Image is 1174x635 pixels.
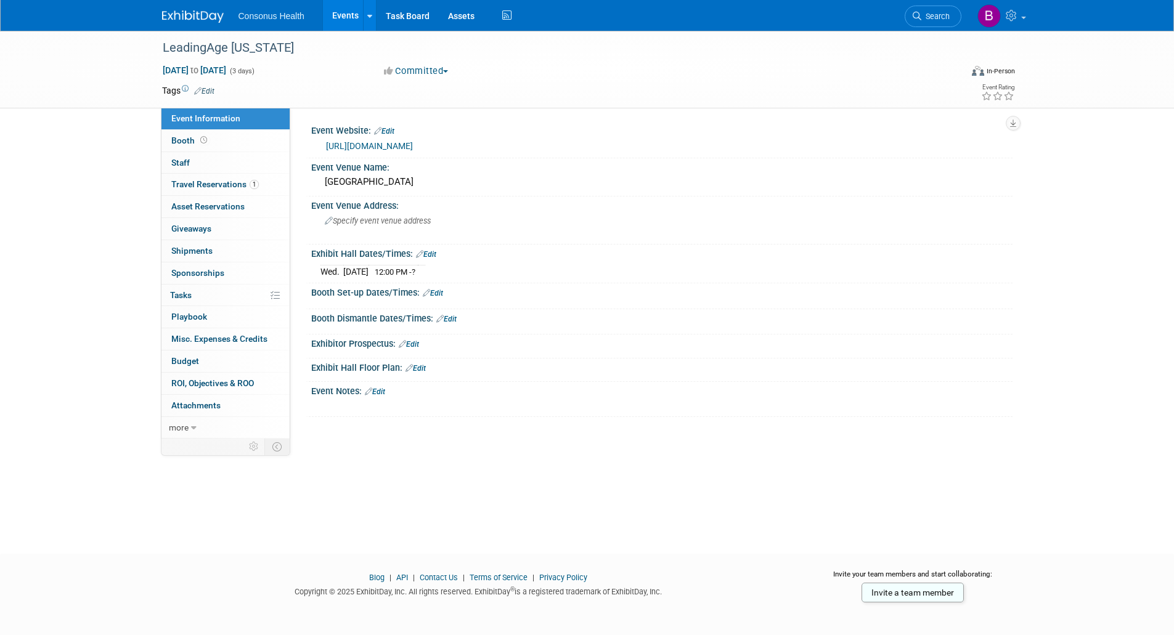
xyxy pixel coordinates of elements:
[161,373,290,394] a: ROI, Objectives & ROO
[161,174,290,195] a: Travel Reservations1
[243,439,265,455] td: Personalize Event Tab Strip
[171,201,245,211] span: Asset Reservations
[161,417,290,439] a: more
[171,113,240,123] span: Event Information
[311,309,1013,325] div: Booth Dismantle Dates/Times:
[194,87,214,95] a: Edit
[326,141,413,151] a: [URL][DOMAIN_NAME]
[365,387,385,396] a: Edit
[158,37,943,59] div: LeadingAge [US_STATE]
[198,135,210,145] span: Booth not reserved yet
[369,573,385,582] a: Blog
[169,423,189,432] span: more
[374,127,394,135] a: Edit
[510,586,515,593] sup: ®
[162,583,796,597] div: Copyright © 2025 ExhibitDay, Inc. All rights reserved. ExhibitDay is a registered trademark of Ex...
[539,573,587,582] a: Privacy Policy
[396,573,408,582] a: API
[171,135,210,145] span: Booth
[981,84,1014,91] div: Event Rating
[399,340,419,349] a: Edit
[972,66,984,76] img: Format-Inperson.png
[161,306,290,328] a: Playbook
[343,265,369,278] td: [DATE]
[162,65,227,76] span: [DATE] [DATE]
[905,6,961,27] a: Search
[161,395,290,416] a: Attachments
[311,334,1013,350] div: Exhibitor Prospectus:
[320,172,1003,192] div: [GEOGRAPHIC_DATA]
[250,180,259,189] span: 1
[921,12,950,21] span: Search
[161,328,290,350] a: Misc. Expenses & Credits
[977,4,1001,28] img: Bridget Crane
[986,67,1015,76] div: In-Person
[386,573,394,582] span: |
[229,67,255,75] span: (3 days)
[406,364,426,373] a: Edit
[171,246,213,256] span: Shipments
[375,267,415,277] span: 12:00 PM -
[171,312,207,322] span: Playbook
[162,84,214,97] td: Tags
[171,179,259,189] span: Travel Reservations
[412,267,415,277] span: ?
[380,65,453,78] button: Committed
[311,121,1013,137] div: Event Website:
[161,130,290,152] a: Booth
[170,290,192,300] span: Tasks
[460,573,468,582] span: |
[162,10,224,23] img: ExhibitDay
[311,196,1013,212] div: Event Venue Address:
[161,240,290,262] a: Shipments
[161,218,290,240] a: Giveaways
[189,65,200,75] span: to
[171,334,267,344] span: Misc. Expenses & Credits
[436,315,457,323] a: Edit
[161,196,290,217] a: Asset Reservations
[423,289,443,297] a: Edit
[238,11,304,21] span: Consonus Health
[410,573,418,582] span: |
[311,283,1013,299] div: Booth Set-up Dates/Times:
[171,268,224,278] span: Sponsorships
[889,64,1016,83] div: Event Format
[171,356,199,366] span: Budget
[311,358,1013,374] div: Exhibit Hall Floor Plan:
[171,378,254,388] span: ROI, Objectives & ROO
[161,152,290,174] a: Staff
[161,285,290,306] a: Tasks
[325,216,431,225] span: Specify event venue address
[161,350,290,372] a: Budget
[311,158,1013,174] div: Event Venue Name:
[416,250,436,259] a: Edit
[813,569,1013,588] div: Invite your team members and start collaborating:
[161,262,290,284] a: Sponsorships
[171,158,190,168] span: Staff
[171,224,211,233] span: Giveaways
[529,573,537,582] span: |
[320,265,343,278] td: Wed.
[311,245,1013,261] div: Exhibit Hall Dates/Times:
[171,400,221,410] span: Attachments
[470,573,528,582] a: Terms of Service
[862,583,964,602] a: Invite a team member
[264,439,290,455] td: Toggle Event Tabs
[420,573,458,582] a: Contact Us
[311,382,1013,398] div: Event Notes:
[161,108,290,129] a: Event Information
